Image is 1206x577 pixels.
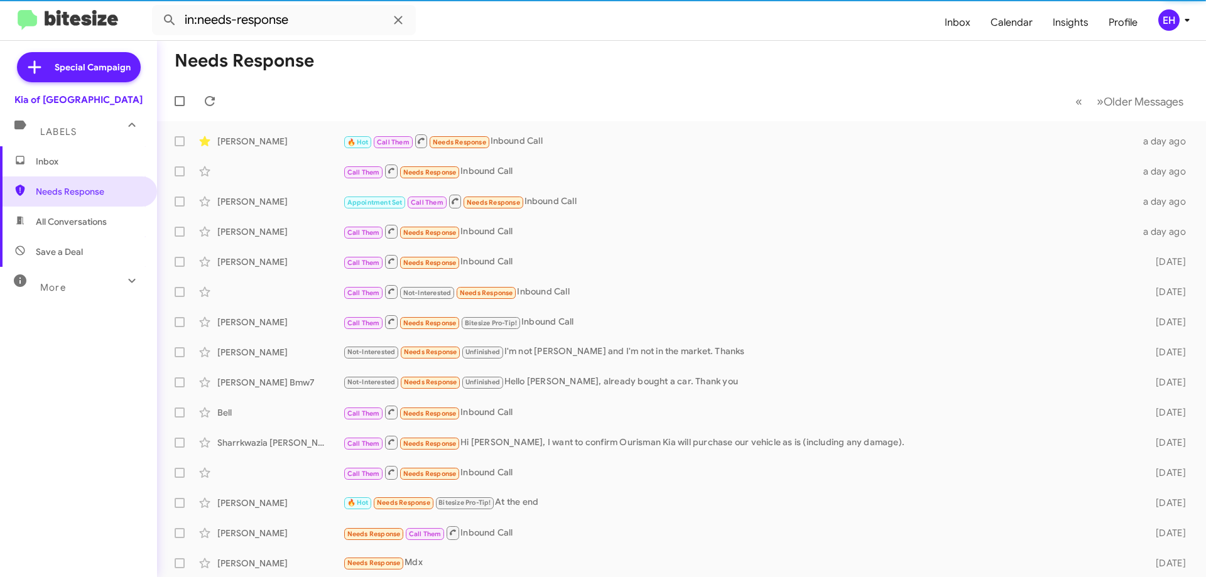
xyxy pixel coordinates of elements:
[343,224,1136,239] div: Inbound Call
[17,52,141,82] a: Special Campaign
[152,5,416,35] input: Search
[1075,94,1082,109] span: «
[1136,557,1196,569] div: [DATE]
[403,289,452,297] span: Not-Interested
[1136,497,1196,509] div: [DATE]
[343,133,1136,149] div: Inbound Call
[347,259,380,267] span: Call Them
[1136,436,1196,449] div: [DATE]
[1136,256,1196,268] div: [DATE]
[981,4,1043,41] a: Calendar
[36,215,107,228] span: All Conversations
[347,559,401,567] span: Needs Response
[347,530,401,538] span: Needs Response
[217,225,343,238] div: [PERSON_NAME]
[1099,4,1148,41] a: Profile
[36,185,143,198] span: Needs Response
[343,525,1136,541] div: Inbound Call
[460,289,513,297] span: Needs Response
[343,375,1136,389] div: Hello [PERSON_NAME], already bought a car. Thank you
[343,345,1136,359] div: I'm not [PERSON_NAME] and I'm not in the market. Thanks
[404,378,457,386] span: Needs Response
[1148,9,1192,31] button: EH
[343,556,1136,570] div: Mdx
[217,256,343,268] div: [PERSON_NAME]
[1097,94,1104,109] span: »
[347,198,403,207] span: Appointment Set
[217,557,343,569] div: [PERSON_NAME]
[347,348,396,356] span: Not-Interested
[343,404,1136,420] div: Inbound Call
[347,168,380,176] span: Call Them
[433,138,486,146] span: Needs Response
[347,409,380,418] span: Call Them
[403,259,457,267] span: Needs Response
[403,168,457,176] span: Needs Response
[343,193,1136,209] div: Inbound Call
[343,163,1136,179] div: Inbound Call
[343,434,1136,450] div: Hi [PERSON_NAME], I want to confirm Ourisman Kia will purchase our vehicle as is (including any d...
[36,245,83,258] span: Save a Deal
[347,138,369,146] span: 🔥 Hot
[217,316,343,328] div: [PERSON_NAME]
[14,94,143,106] div: Kia of [GEOGRAPHIC_DATA]
[1136,527,1196,539] div: [DATE]
[175,51,314,71] h1: Needs Response
[40,282,66,293] span: More
[217,376,343,389] div: [PERSON_NAME] Bmw7
[347,499,369,507] span: 🔥 Hot
[1136,406,1196,419] div: [DATE]
[1068,89,1090,114] button: Previous
[467,198,520,207] span: Needs Response
[1068,89,1191,114] nav: Page navigation example
[217,406,343,419] div: Bell
[411,198,443,207] span: Call Them
[403,409,457,418] span: Needs Response
[343,314,1136,330] div: Inbound Call
[343,284,1136,299] div: Inbound Call
[465,378,500,386] span: Unfinished
[1136,376,1196,389] div: [DATE]
[217,195,343,208] div: [PERSON_NAME]
[1136,466,1196,479] div: [DATE]
[347,319,380,327] span: Call Them
[217,527,343,539] div: [PERSON_NAME]
[465,319,517,327] span: Bitesize Pro-Tip!
[409,530,442,538] span: Call Them
[1089,89,1191,114] button: Next
[347,378,396,386] span: Not-Interested
[1136,225,1196,238] div: a day ago
[217,346,343,359] div: [PERSON_NAME]
[55,61,131,73] span: Special Campaign
[377,499,430,507] span: Needs Response
[438,499,491,507] span: Bitesize Pro-Tip!
[1136,316,1196,328] div: [DATE]
[403,439,457,448] span: Needs Response
[343,465,1136,480] div: Inbound Call
[1136,286,1196,298] div: [DATE]
[347,229,380,237] span: Call Them
[36,155,143,168] span: Inbox
[1043,4,1099,41] span: Insights
[1104,95,1183,109] span: Older Messages
[377,138,410,146] span: Call Them
[1136,165,1196,178] div: a day ago
[217,436,343,449] div: Sharrkwazia [PERSON_NAME]
[1136,195,1196,208] div: a day ago
[403,470,457,478] span: Needs Response
[935,4,981,41] a: Inbox
[40,126,77,138] span: Labels
[1158,9,1180,31] div: EH
[217,135,343,148] div: [PERSON_NAME]
[347,470,380,478] span: Call Them
[465,348,500,356] span: Unfinished
[404,348,457,356] span: Needs Response
[347,289,380,297] span: Call Them
[1136,346,1196,359] div: [DATE]
[217,497,343,509] div: [PERSON_NAME]
[343,254,1136,269] div: Inbound Call
[1136,135,1196,148] div: a day ago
